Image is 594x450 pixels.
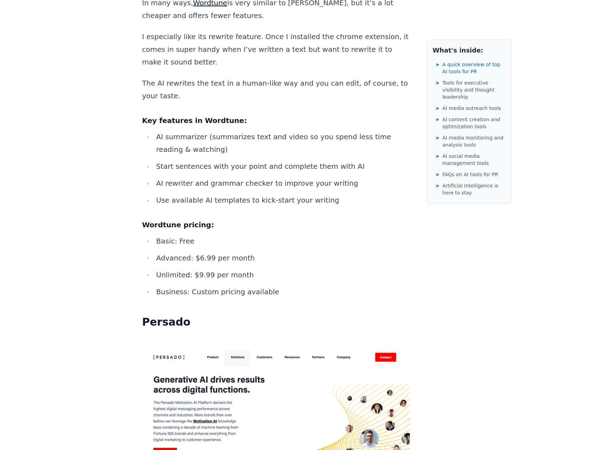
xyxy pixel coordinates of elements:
[142,30,410,68] p: I especially like its rewrite feature. Once I installed the chrome extension, it comes in super h...
[433,45,505,55] h2: What's inside:
[142,221,214,229] strong: Wordtune pricing:
[436,79,440,86] span: ➤
[442,182,505,196] span: Artificial Intelligence is here to stay
[436,133,505,150] a: ➤AI media monitoring and analysis tools
[442,134,505,148] span: AI media monitoring and analysis tools
[142,316,190,328] strong: Persado
[436,105,440,112] span: ➤
[154,130,410,156] li: AI summarizer (summarizes text and video so you spend less time reading & watching)
[154,194,410,206] li: Use available AI templates to kick-start your writing
[154,252,410,264] li: Advanced: $6.99 per month
[154,269,410,281] li: Unlimited: $9.99 per month
[436,182,440,189] span: ➤
[436,181,505,198] a: ➤Artificial Intelligence is here to stay
[154,160,410,173] li: Start sentences with your point and complete them with AI
[442,79,505,100] span: Tools for executive visibility and thought leadership
[436,61,440,68] span: ➤
[442,171,498,178] span: FAQs on AI tools for PR
[442,116,505,130] span: AI content creation and optimization tools
[436,151,505,168] a: ➤AI social media management tools
[436,169,505,179] a: ➤FAQs on AI tools for PR
[436,153,440,160] span: ➤
[436,171,440,178] span: ➤
[154,235,410,247] li: Basic: Free
[436,115,505,131] a: ➤AI content creation and optimization tools
[154,177,410,190] li: AI rewriter and grammar checker to improve your writing
[442,153,505,167] span: AI social media management tools
[442,61,505,75] span: A quick overview of top AI tools for PR
[142,116,247,125] strong: Key features in Wordtune:
[436,78,505,102] a: ➤Tools for executive visibility and thought leadership
[436,60,505,76] a: ➤A quick overview of top AI tools for PR
[436,134,440,141] span: ➤
[154,285,410,298] li: Business: Custom pricing available
[436,116,440,123] span: ➤
[442,105,501,112] span: AI media outreach tools
[142,77,410,102] p: The AI rewrites the text in a human-like way and you can edit, of course, to your taste.
[436,103,505,113] a: ➤AI media outreach tools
